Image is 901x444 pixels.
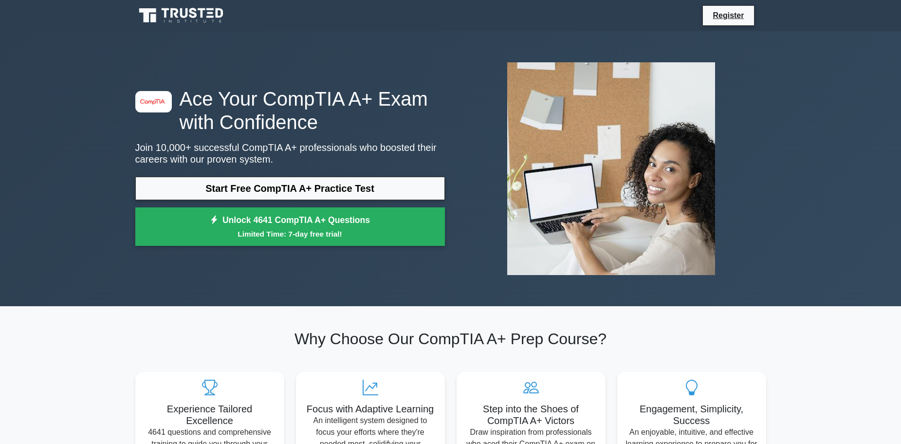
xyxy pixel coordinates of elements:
[707,9,750,21] a: Register
[464,403,598,426] h5: Step into the Shoes of CompTIA A+ Victors
[135,87,445,134] h1: Ace Your CompTIA A+ Exam with Confidence
[143,403,276,426] h5: Experience Tailored Excellence
[625,403,758,426] h5: Engagement, Simplicity, Success
[135,142,445,165] p: Join 10,000+ successful CompTIA A+ professionals who boosted their careers with our proven system.
[135,207,445,246] a: Unlock 4641 CompTIA A+ QuestionsLimited Time: 7-day free trial!
[135,330,766,348] h2: Why Choose Our CompTIA A+ Prep Course?
[135,177,445,200] a: Start Free CompTIA A+ Practice Test
[147,228,433,240] small: Limited Time: 7-day free trial!
[304,403,437,415] h5: Focus with Adaptive Learning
